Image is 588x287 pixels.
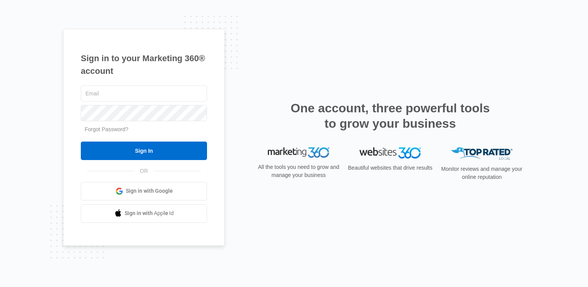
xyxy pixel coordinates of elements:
[359,147,421,159] img: Websites 360
[268,147,329,158] img: Marketing 360
[135,167,154,175] span: OR
[81,182,207,200] a: Sign in with Google
[81,204,207,223] a: Sign in with Apple Id
[347,164,433,172] p: Beautiful websites that drive results
[288,100,492,131] h2: One account, three powerful tools to grow your business
[81,142,207,160] input: Sign In
[126,187,173,195] span: Sign in with Google
[256,163,342,179] p: All the tools you need to grow and manage your business
[451,147,513,160] img: Top Rated Local
[439,165,525,181] p: Monitor reviews and manage your online reputation
[85,126,129,132] a: Forgot Password?
[125,209,174,217] span: Sign in with Apple Id
[81,52,207,77] h1: Sign in to your Marketing 360® account
[81,85,207,102] input: Email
